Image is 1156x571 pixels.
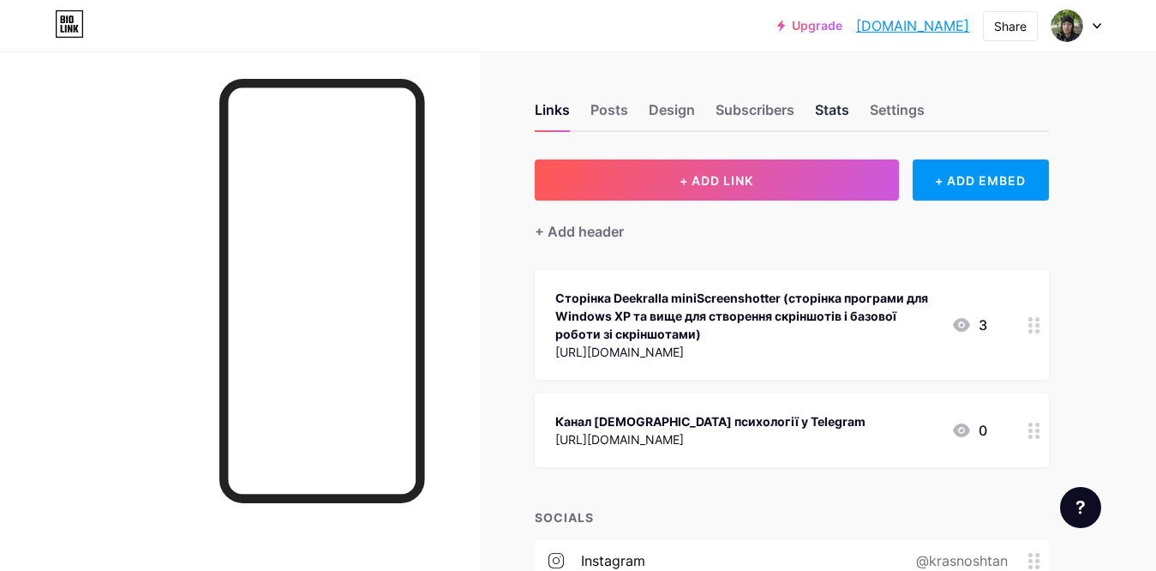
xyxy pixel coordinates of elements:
span: + ADD LINK [680,173,753,188]
a: Upgrade [777,19,842,33]
div: Share [994,17,1027,35]
div: Posts [590,99,628,130]
div: Канал [DEMOGRAPHIC_DATA] психології у Telegram [555,412,866,430]
div: [URL][DOMAIN_NAME] [555,430,866,448]
div: Design [649,99,695,130]
button: + ADD LINK [535,159,899,201]
div: + ADD EMBED [913,159,1049,201]
div: SOCIALS [535,508,1049,526]
div: Links [535,99,570,130]
div: @krasnoshtan [889,550,1028,571]
div: Subscribers [716,99,794,130]
div: [URL][DOMAIN_NAME] [555,343,937,361]
div: + Add header [535,221,624,242]
div: Settings [870,99,925,130]
div: 0 [951,420,987,441]
div: 3 [951,315,987,335]
img: Дима Красноштан [1051,9,1083,42]
div: instagram [581,550,645,571]
div: Stats [815,99,849,130]
a: [DOMAIN_NAME] [856,15,969,36]
div: Сторінка Deekralla miniScreenshotter (сторінка програми для Windows XP та вище для створення скрі... [555,289,937,343]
